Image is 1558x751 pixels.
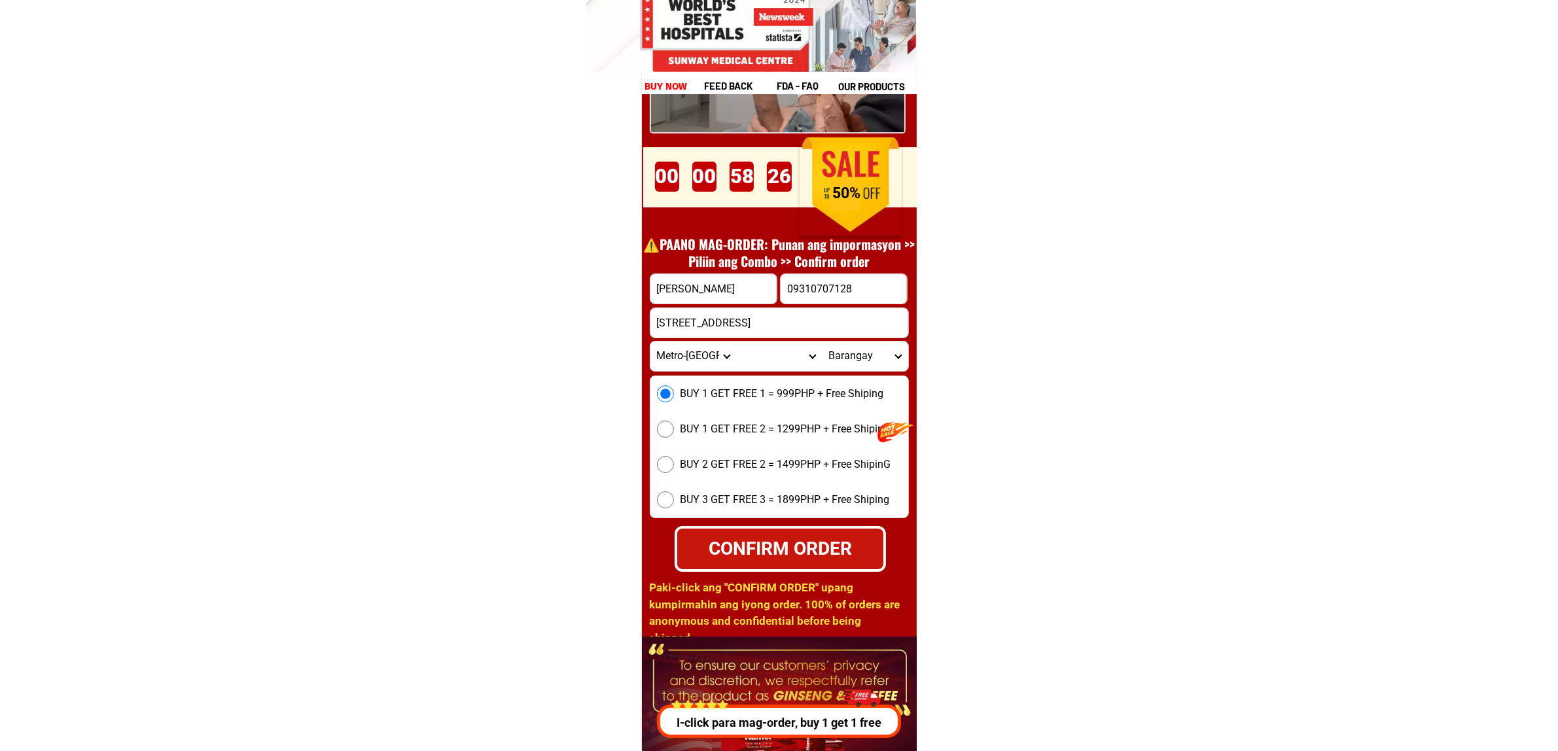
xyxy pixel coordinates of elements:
input: BUY 3 GET FREE 3 = 1899PHP + Free Shiping [657,491,674,508]
h1: 50% [813,184,879,203]
span: BUY 3 GET FREE 3 = 1899PHP + Free Shiping [681,492,890,508]
input: Input full_name [650,274,777,304]
span: BUY 1 GET FREE 1 = 999PHP + Free Shiping [681,386,884,402]
span: BUY 2 GET FREE 2 = 1499PHP + Free ShipinG [681,457,891,472]
input: BUY 1 GET FREE 2 = 1299PHP + Free Shiping [657,421,674,438]
h1: ⚠️️PAANO MAG-ORDER: Punan ang impormasyon >> Piliin ang Combo >> Confirm order [637,236,922,270]
h1: ORDER DITO [689,140,895,197]
h1: buy now [645,79,688,94]
input: Input phone_number [781,274,907,304]
h1: feed back [704,79,775,94]
input: BUY 2 GET FREE 2 = 1499PHP + Free ShipinG [657,456,674,473]
p: I-click para mag-order, buy 1 get 1 free [653,714,904,731]
select: Select district [736,341,822,371]
input: Input address [650,308,908,338]
span: BUY 1 GET FREE 2 = 1299PHP + Free Shiping [681,421,890,437]
select: Select province [650,341,736,371]
div: CONFIRM ORDER [667,534,893,564]
input: BUY 1 GET FREE 1 = 999PHP + Free Shiping [657,385,674,402]
h1: our products [838,79,915,94]
h1: Paki-click ang "CONFIRM ORDER" upang kumpirmahin ang iyong order. 100% of orders are anonymous an... [650,580,908,646]
select: Select commune [822,341,908,371]
h1: fda - FAQ [777,79,850,94]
